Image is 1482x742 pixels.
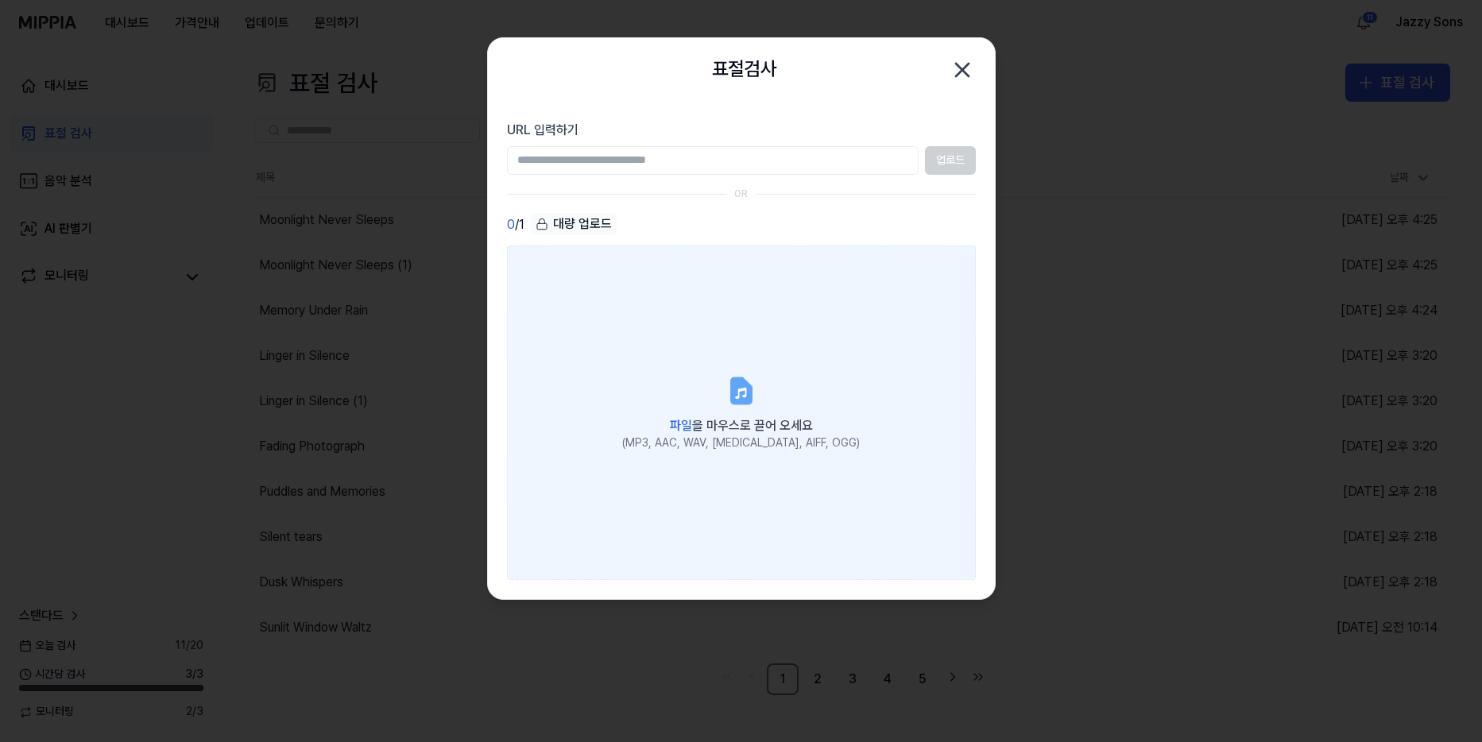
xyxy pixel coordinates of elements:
span: 을 마우스로 끌어 오세요 [670,418,813,433]
span: 0 [507,215,515,234]
button: 대량 업로드 [531,213,617,236]
h2: 표절검사 [712,54,777,84]
label: URL 입력하기 [507,121,976,140]
div: / 1 [507,213,524,236]
div: 대량 업로드 [531,213,617,235]
div: (MP3, AAC, WAV, [MEDICAL_DATA], AIFF, OGG) [622,435,860,451]
span: 파일 [670,418,692,433]
div: OR [734,187,748,201]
